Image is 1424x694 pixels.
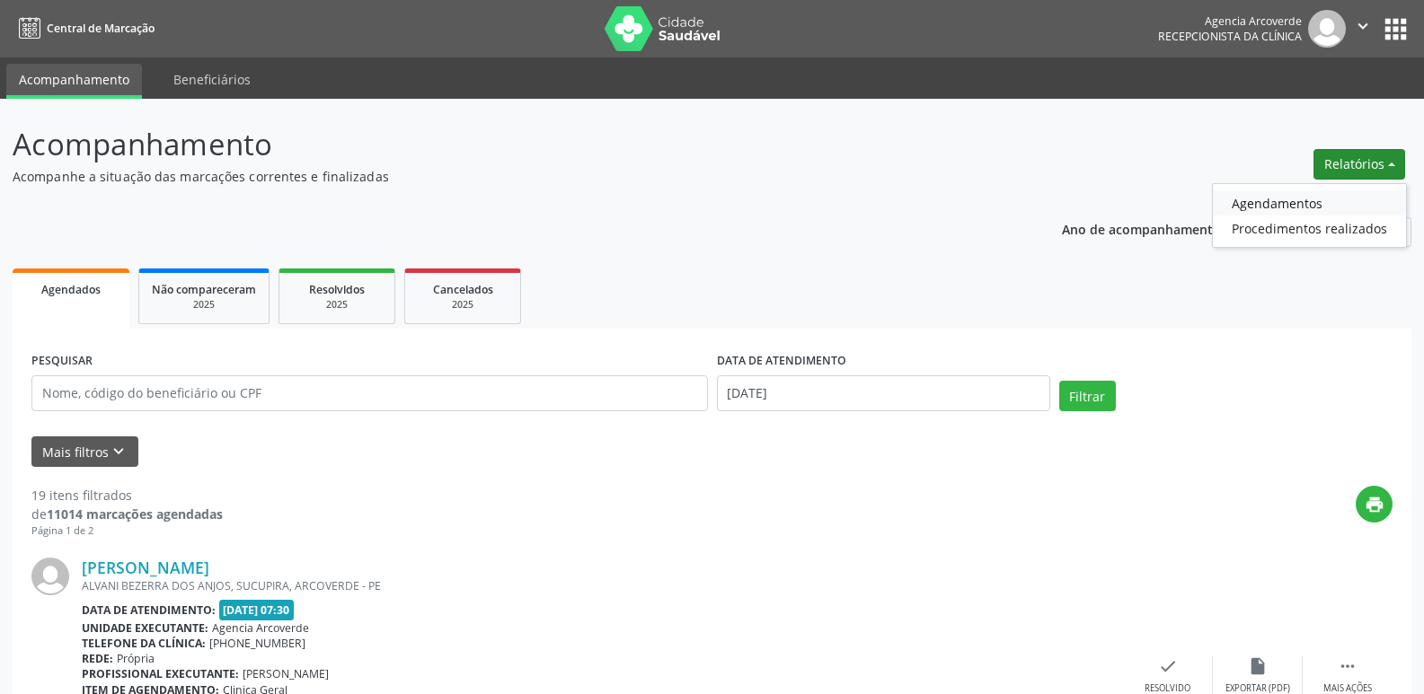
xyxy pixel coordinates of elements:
a: Agendamentos [1213,190,1406,215]
a: Procedimentos realizados [1213,215,1406,241]
div: Página 1 de 2 [31,523,223,539]
a: [PERSON_NAME] [82,558,209,577]
span: Resolvidos [309,282,365,297]
span: Agendados [41,282,101,297]
p: Ano de acompanhamento [1062,217,1221,240]
b: Telefone da clínica: [82,636,206,651]
i: print [1365,495,1384,514]
i: insert_drive_file [1248,656,1268,676]
div: 2025 [152,298,256,312]
i:  [1338,656,1358,676]
b: Data de atendimento: [82,602,216,618]
span: [PERSON_NAME] [243,666,329,681]
img: img [31,558,69,595]
strong: 11014 marcações agendadas [47,505,223,523]
b: Unidade executante: [82,620,208,636]
ul: Relatórios [1212,183,1407,248]
i:  [1353,16,1373,36]
div: 2025 [292,298,382,312]
p: Acompanhe a situação das marcações correntes e finalizadas [13,167,992,186]
div: Agencia Arcoverde [1158,13,1302,29]
button: Filtrar [1059,381,1116,411]
a: Acompanhamento [6,64,142,99]
button: Relatórios [1313,149,1405,180]
button: apps [1380,13,1411,45]
div: de [31,505,223,523]
button:  [1346,10,1380,48]
span: Própria [117,651,155,666]
a: Central de Marcação [13,13,155,43]
i: keyboard_arrow_down [109,442,128,461]
a: Beneficiários [161,64,263,95]
b: Profissional executante: [82,666,239,681]
span: Recepcionista da clínica [1158,29,1302,44]
div: ALVANI BEZERRA DOS ANJOS, SUCUPIRA, ARCOVERDE - PE [82,578,1123,593]
i: check [1158,656,1178,676]
span: Cancelados [433,282,493,297]
p: Acompanhamento [13,122,992,167]
button: print [1356,486,1393,523]
input: Selecione um intervalo [717,375,1050,411]
button: Mais filtroskeyboard_arrow_down [31,436,138,468]
label: PESQUISAR [31,347,93,375]
label: DATA DE ATENDIMENTO [717,347,846,375]
div: 2025 [418,298,508,312]
div: 19 itens filtrados [31,486,223,505]
span: Não compareceram [152,282,256,297]
span: [PHONE_NUMBER] [209,636,305,651]
b: Rede: [82,651,113,666]
input: Nome, código do beneficiário ou CPF [31,375,708,411]
span: Central de Marcação [47,21,155,36]
img: img [1308,10,1346,48]
span: [DATE] 07:30 [219,600,295,620]
span: Agencia Arcoverde [212,620,309,636]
